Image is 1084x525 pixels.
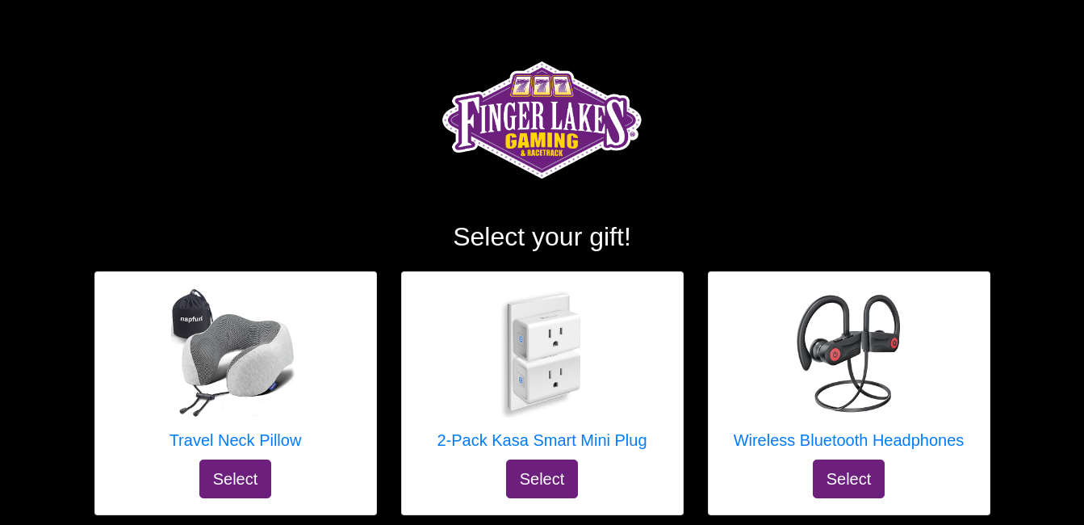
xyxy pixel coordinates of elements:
[437,430,647,450] h5: 2-Pack Kasa Smart Mini Plug
[437,40,647,202] img: Logo
[199,460,272,498] button: Select
[94,221,990,252] h2: Select your gift!
[171,288,300,418] img: Travel Neck Pillow
[734,288,965,460] a: Wireless Bluetooth Headphones Wireless Bluetooth Headphones
[784,288,913,418] img: Wireless Bluetooth Headphones
[506,460,579,498] button: Select
[170,430,302,450] h5: Travel Neck Pillow
[437,288,647,460] a: 2-Pack Kasa Smart Mini Plug 2-Pack Kasa Smart Mini Plug
[734,430,965,450] h5: Wireless Bluetooth Headphones
[813,460,885,498] button: Select
[170,288,302,460] a: Travel Neck Pillow Travel Neck Pillow
[477,288,606,418] img: 2-Pack Kasa Smart Mini Plug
